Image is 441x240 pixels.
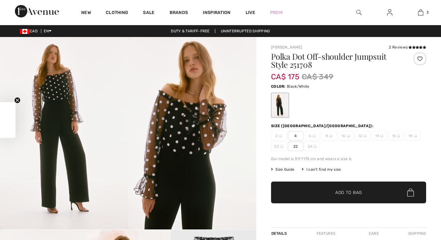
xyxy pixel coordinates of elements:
img: Polka Dot Off-Shoulder Jumpsuit Style 251708. 2 [128,37,256,229]
span: 2 [271,131,287,141]
div: Features [311,228,341,239]
img: ring-m.svg [347,134,350,137]
span: 6 [305,131,320,141]
a: Brands [170,10,188,16]
div: 2 Reviews [389,44,426,50]
a: Prom [270,9,283,16]
img: ring-m.svg [363,134,367,137]
a: Clothing [106,10,128,16]
span: Add to Bag [335,189,362,196]
span: 22 [288,142,303,151]
span: Inspiration [203,10,230,16]
div: Black/White [272,94,288,117]
span: Black/White [287,84,309,89]
span: 10 [338,131,354,141]
span: CAD [20,29,40,33]
span: 16 [388,131,404,141]
img: ring-m.svg [279,134,282,137]
img: ring-m.svg [329,134,332,137]
img: Bag.svg [407,188,414,196]
img: ring-m.svg [414,134,417,137]
a: Sign In [382,9,397,16]
span: Color: [271,84,286,89]
div: Care [363,228,384,239]
a: [PERSON_NAME] [271,45,302,49]
span: 24 [305,142,320,151]
img: ring-m.svg [313,134,316,137]
span: 12 [355,131,370,141]
span: 8 [321,131,337,141]
img: ring-m.svg [397,134,400,137]
img: My Bag [418,9,423,16]
div: Size ([GEOGRAPHIC_DATA]/[GEOGRAPHIC_DATA]): [271,123,375,129]
span: 3 [426,10,429,15]
span: Size Guide [271,167,294,172]
span: CA$ 349 [302,71,333,82]
img: ring-m.svg [314,145,317,148]
span: 4 [288,131,303,141]
span: 18 [405,131,421,141]
a: Live [246,9,255,16]
img: Canadian Dollar [20,29,30,34]
img: ring-m.svg [380,134,383,137]
h1: Polka Dot Off-shoulder Jumpsuit Style 251708 [271,53,400,69]
img: ring-m.svg [280,145,283,148]
span: EN [44,29,51,33]
span: CA$ 175 [271,66,299,81]
span: 20 [271,142,287,151]
div: Our model is 5'9"/175 cm and wears a size 6. [271,156,426,162]
a: Sale [143,10,154,16]
div: Details [271,228,288,239]
img: 1ère Avenue [15,5,59,17]
a: 3 [405,9,436,16]
button: Close teaser [14,97,20,104]
img: My Info [387,9,392,16]
span: 14 [372,131,387,141]
button: Add to Bag [271,182,426,203]
a: New [81,10,91,16]
img: search the website [356,9,362,16]
div: I can't find my size [302,167,341,172]
div: Shipping [407,228,426,239]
